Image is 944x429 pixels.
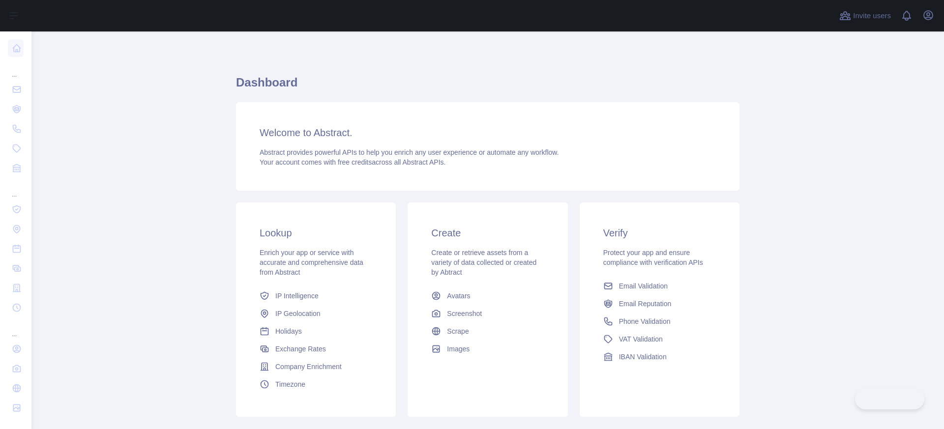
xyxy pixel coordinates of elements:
[8,59,24,79] div: ...
[256,358,376,375] a: Company Enrichment
[447,326,469,336] span: Scrape
[619,299,672,309] span: Email Reputation
[275,326,302,336] span: Holidays
[256,287,376,305] a: IP Intelligence
[256,322,376,340] a: Holidays
[8,179,24,199] div: ...
[599,313,720,330] a: Phone Validation
[427,287,548,305] a: Avatars
[275,344,326,354] span: Exchange Rates
[256,375,376,393] a: Timezone
[599,330,720,348] a: VAT Validation
[427,305,548,322] a: Screenshot
[603,226,716,240] h3: Verify
[256,305,376,322] a: IP Geolocation
[447,309,482,318] span: Screenshot
[236,75,739,98] h1: Dashboard
[431,249,536,276] span: Create or retrieve assets from a variety of data collected or created by Abtract
[427,322,548,340] a: Scrape
[338,158,372,166] span: free credits
[256,340,376,358] a: Exchange Rates
[431,226,544,240] h3: Create
[619,281,668,291] span: Email Validation
[275,362,342,372] span: Company Enrichment
[619,334,663,344] span: VAT Validation
[853,10,891,22] span: Invite users
[447,344,470,354] span: Images
[260,126,716,140] h3: Welcome to Abstract.
[599,348,720,366] a: IBAN Validation
[8,318,24,338] div: ...
[855,389,924,409] iframe: Toggle Customer Support
[275,309,321,318] span: IP Geolocation
[447,291,470,301] span: Avatars
[837,8,893,24] button: Invite users
[260,148,559,156] span: Abstract provides powerful APIs to help you enrich any user experience or automate any workflow.
[260,226,372,240] h3: Lookup
[599,277,720,295] a: Email Validation
[619,316,671,326] span: Phone Validation
[275,291,319,301] span: IP Intelligence
[260,249,363,276] span: Enrich your app or service with accurate and comprehensive data from Abstract
[275,379,305,389] span: Timezone
[599,295,720,313] a: Email Reputation
[603,249,703,266] span: Protect your app and ensure compliance with verification APIs
[619,352,667,362] span: IBAN Validation
[260,158,445,166] span: Your account comes with across all Abstract APIs.
[427,340,548,358] a: Images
